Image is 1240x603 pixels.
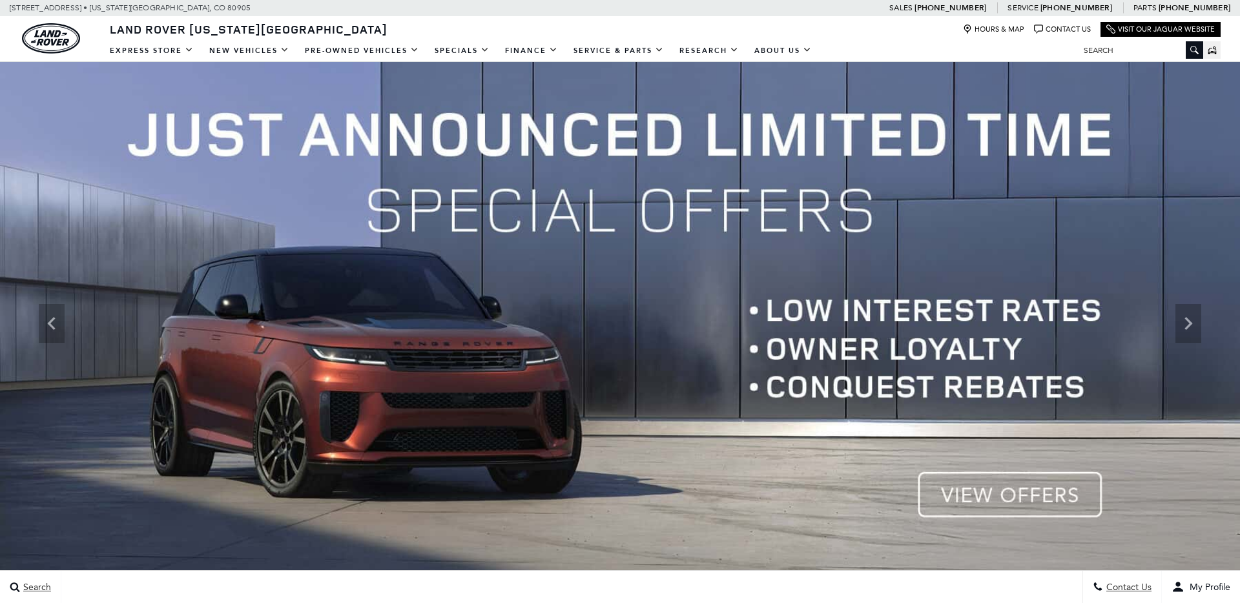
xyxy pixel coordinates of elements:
a: EXPRESS STORE [102,39,201,62]
button: user-profile-menu [1162,571,1240,603]
a: Hours & Map [963,25,1024,34]
a: About Us [747,39,820,62]
a: Finance [497,39,566,62]
span: Sales [889,3,913,12]
a: Pre-Owned Vehicles [297,39,427,62]
nav: Main Navigation [102,39,820,62]
a: [PHONE_NUMBER] [1040,3,1112,13]
input: Search [1074,43,1203,58]
span: Contact Us [1103,582,1152,593]
span: Service [1008,3,1038,12]
a: land-rover [22,23,80,54]
a: [STREET_ADDRESS] • [US_STATE][GEOGRAPHIC_DATA], CO 80905 [10,3,251,12]
a: Service & Parts [566,39,672,62]
span: My Profile [1184,582,1230,593]
span: Search [20,582,51,593]
a: Visit Our Jaguar Website [1106,25,1215,34]
a: Land Rover [US_STATE][GEOGRAPHIC_DATA] [102,21,395,37]
span: Parts [1133,3,1157,12]
a: [PHONE_NUMBER] [1159,3,1230,13]
a: Specials [427,39,497,62]
img: Land Rover [22,23,80,54]
a: [PHONE_NUMBER] [914,3,986,13]
a: Research [672,39,747,62]
span: Land Rover [US_STATE][GEOGRAPHIC_DATA] [110,21,387,37]
a: New Vehicles [201,39,297,62]
a: Contact Us [1034,25,1091,34]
